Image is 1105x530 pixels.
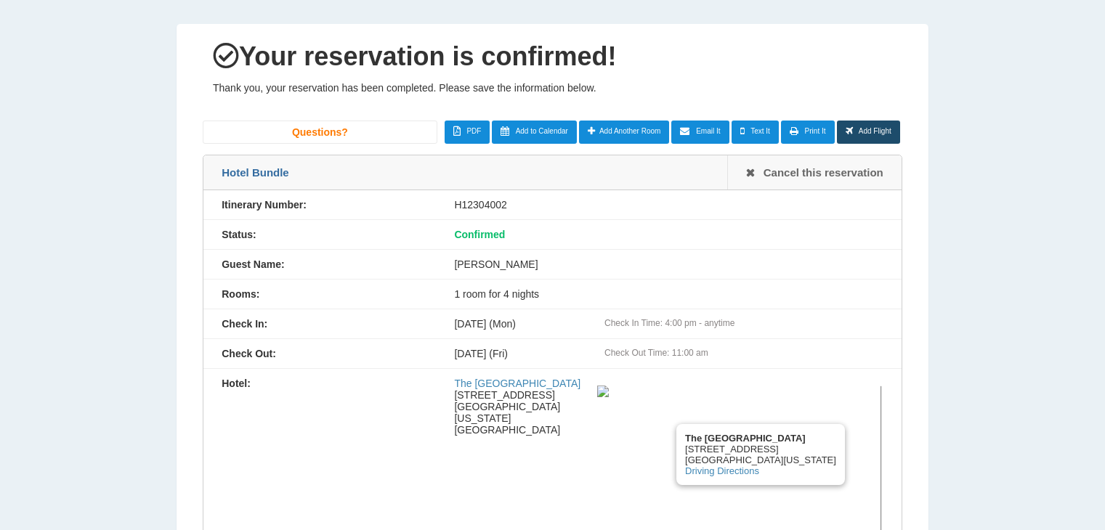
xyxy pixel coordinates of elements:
div: Status: [203,229,436,240]
span: Text It [750,127,770,135]
div: Guest Name: [203,258,436,270]
div: Confirmed [436,229,901,240]
div: 1 room for 4 nights [436,288,901,300]
div: [DATE] (Fri) [436,348,901,359]
a: Email It [671,121,729,144]
div: Check In Time: 4:00 pm - anytime [604,318,883,328]
div: Check Out: [203,348,436,359]
div: [PERSON_NAME] [436,258,901,270]
span: Add Flight [859,127,891,135]
div: [STREET_ADDRESS] [GEOGRAPHIC_DATA][US_STATE] [GEOGRAPHIC_DATA] [454,378,597,436]
img: cf8baba7-7ad2-43af-a3f0-0ffe24e50740 [597,386,609,397]
p: Thank you, your reservation has been completed. Please save the information below. [213,82,892,94]
span: Add to Calendar [516,127,568,135]
a: Text It [732,121,779,144]
a: Questions? [203,121,437,144]
a: PDF [445,121,490,144]
b: The [GEOGRAPHIC_DATA] [685,433,806,444]
div: H12304002 [436,199,901,211]
span: Questions? [292,126,348,138]
span: Hotel Bundle [222,166,289,179]
a: Add Flight [837,121,900,144]
div: [DATE] (Mon) [436,318,901,330]
div: Rooms: [203,288,436,300]
span: Print It [805,127,826,135]
a: Driving Directions [685,465,759,476]
div: [STREET_ADDRESS] [GEOGRAPHIC_DATA][US_STATE] [676,424,845,485]
div: Hotel: [203,378,436,389]
span: Add Another Room [599,127,661,135]
span: PDF [466,127,481,135]
a: Cancel this reservation [727,155,902,189]
div: Check In: [203,318,436,330]
a: Add Another Room [579,121,670,144]
a: Print It [781,121,835,144]
div: Itinerary Number: [203,199,436,211]
span: Email It [696,127,720,135]
h1: Your reservation is confirmed! [213,42,892,71]
a: Add to Calendar [492,121,577,144]
div: Check Out Time: 11:00 am [604,348,883,358]
a: The [GEOGRAPHIC_DATA] [454,378,580,389]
